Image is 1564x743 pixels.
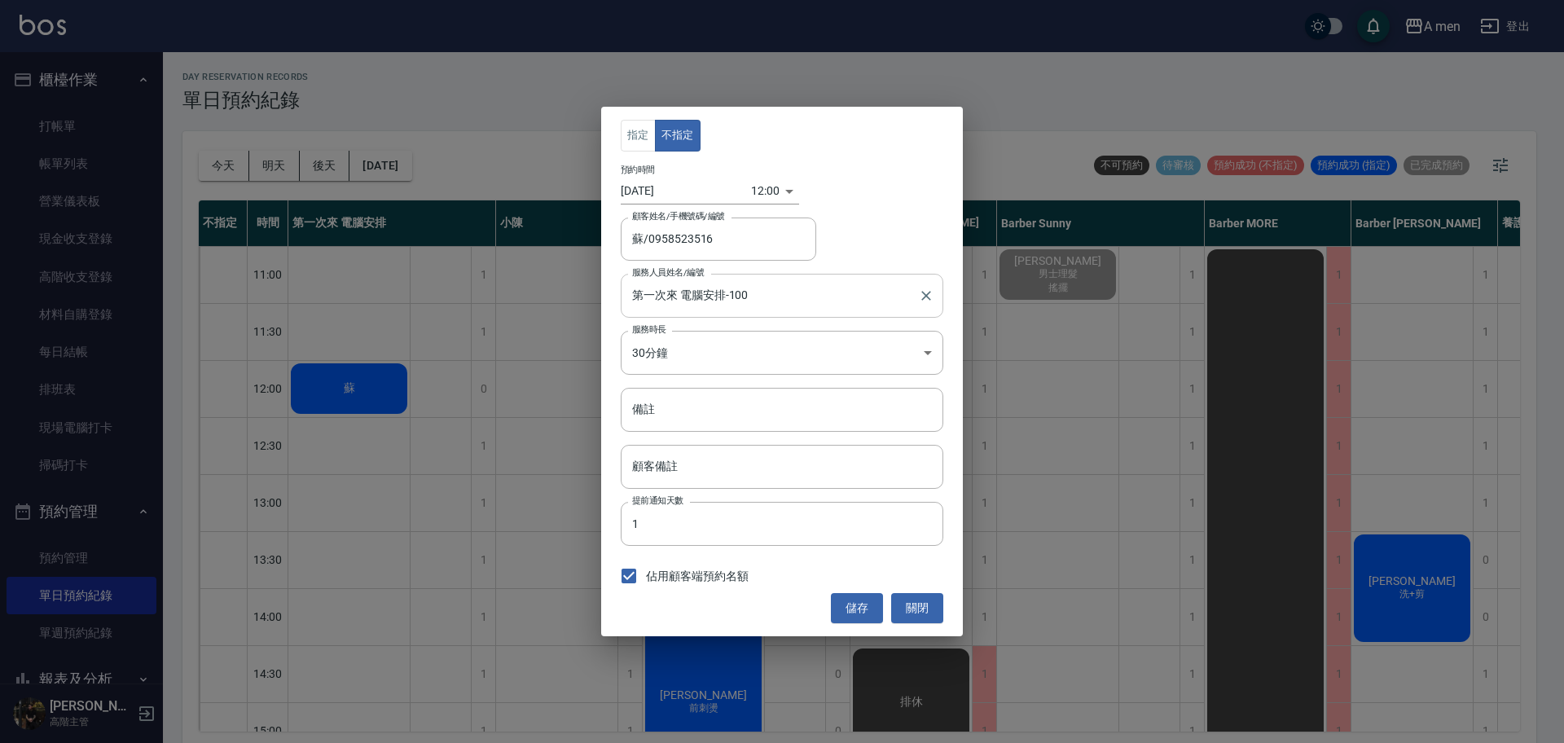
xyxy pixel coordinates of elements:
[621,164,655,176] label: 預約時間
[646,568,749,585] span: 佔用顧客端預約名額
[621,120,656,152] button: 指定
[891,593,943,623] button: 關閉
[621,331,943,375] div: 30分鐘
[632,495,683,507] label: 提前通知天數
[751,178,780,204] div: 12:00
[632,323,666,336] label: 服務時長
[915,284,938,307] button: Clear
[632,210,725,222] label: 顧客姓名/手機號碼/編號
[632,266,704,279] label: 服務人員姓名/編號
[655,120,701,152] button: 不指定
[831,593,883,623] button: 儲存
[621,178,751,204] input: Choose date, selected date is 2025-09-09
